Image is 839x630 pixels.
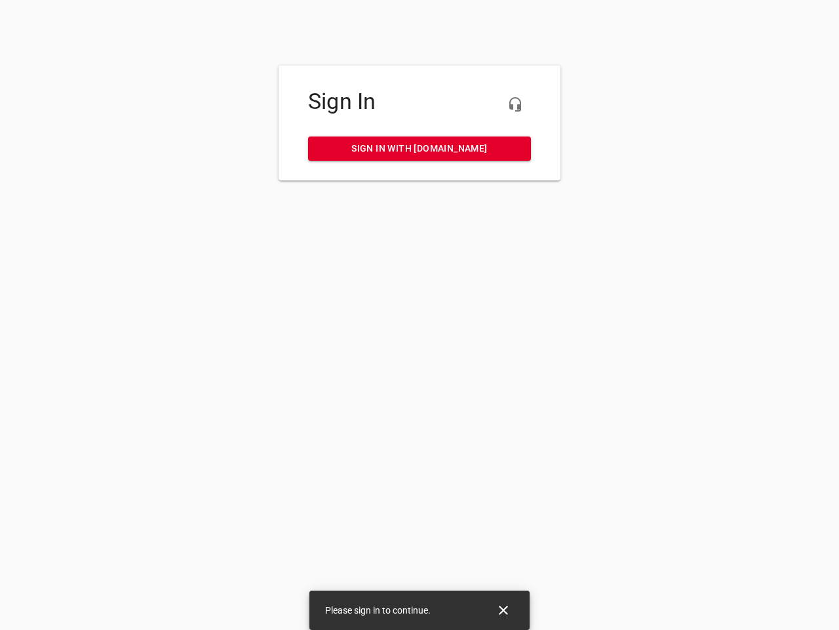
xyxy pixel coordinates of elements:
[499,89,531,120] button: Live Chat
[488,595,519,626] button: Close
[308,136,531,161] a: Sign in with [DOMAIN_NAME]
[319,140,520,157] span: Sign in with [DOMAIN_NAME]
[308,89,531,115] h4: Sign In
[325,605,431,616] span: Please sign in to continue.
